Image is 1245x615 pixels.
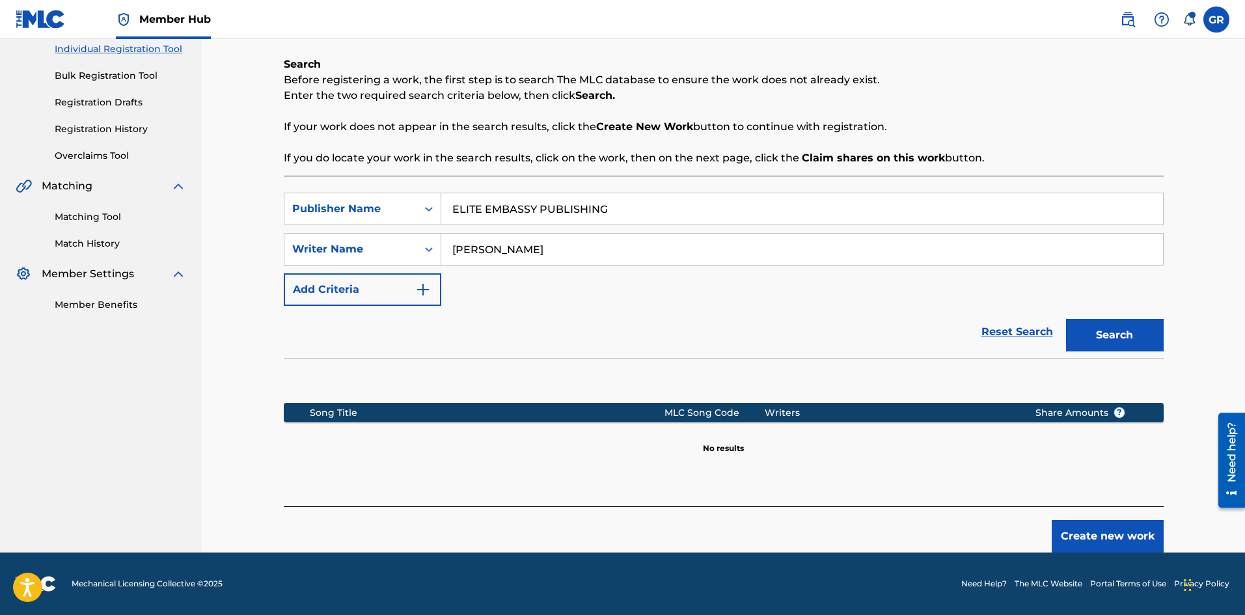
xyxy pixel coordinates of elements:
img: Member Settings [16,266,31,282]
a: Overclaims Tool [55,149,186,163]
div: Writer Name [292,241,409,257]
a: Portal Terms of Use [1090,578,1166,590]
a: Match History [55,237,186,251]
p: If you do locate your work in the search results, click on the work, then on the next page, click... [284,150,1164,166]
a: Member Benefits [55,298,186,312]
a: Registration History [55,122,186,136]
p: No results [703,427,744,454]
a: Reset Search [975,318,1060,346]
a: Privacy Policy [1174,578,1229,590]
a: Bulk Registration Tool [55,69,186,83]
button: Create new work [1052,520,1164,553]
div: Help [1149,7,1175,33]
img: expand [171,178,186,194]
span: Share Amounts [1035,406,1125,420]
div: Notifications [1183,13,1196,26]
strong: Claim shares on this work [802,152,945,164]
a: Matching Tool [55,210,186,224]
span: ? [1114,407,1125,418]
span: Mechanical Licensing Collective © 2025 [72,578,223,590]
span: Matching [42,178,92,194]
iframe: Chat Widget [1180,553,1245,615]
a: Individual Registration Tool [55,42,186,56]
a: Need Help? [961,578,1007,590]
button: Add Criteria [284,273,441,306]
button: Search [1066,319,1164,351]
div: Publisher Name [292,201,409,217]
img: expand [171,266,186,282]
span: Member Settings [42,266,134,282]
img: Matching [16,178,32,194]
img: 9d2ae6d4665cec9f34b9.svg [415,282,431,297]
div: Song Title [310,406,664,420]
div: Writers [765,406,1015,420]
b: Search [284,58,321,70]
p: Before registering a work, the first step is to search The MLC database to ensure the work does n... [284,72,1164,88]
p: If your work does not appear in the search results, click the button to continue with registration. [284,119,1164,135]
div: MLC Song Code [664,406,765,420]
p: Enter the two required search criteria below, then click [284,88,1164,103]
img: search [1120,12,1136,27]
a: Registration Drafts [55,96,186,109]
div: Drag [1184,566,1192,605]
strong: Create New Work [596,120,693,133]
img: help [1154,12,1170,27]
a: The MLC Website [1015,578,1082,590]
span: Member Hub [139,12,211,27]
img: Top Rightsholder [116,12,131,27]
img: MLC Logo [16,10,66,29]
img: logo [16,576,56,592]
iframe: Resource Center [1209,408,1245,513]
a: Public Search [1115,7,1141,33]
div: User Menu [1203,7,1229,33]
form: Search Form [284,193,1164,358]
strong: Search. [575,89,615,102]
